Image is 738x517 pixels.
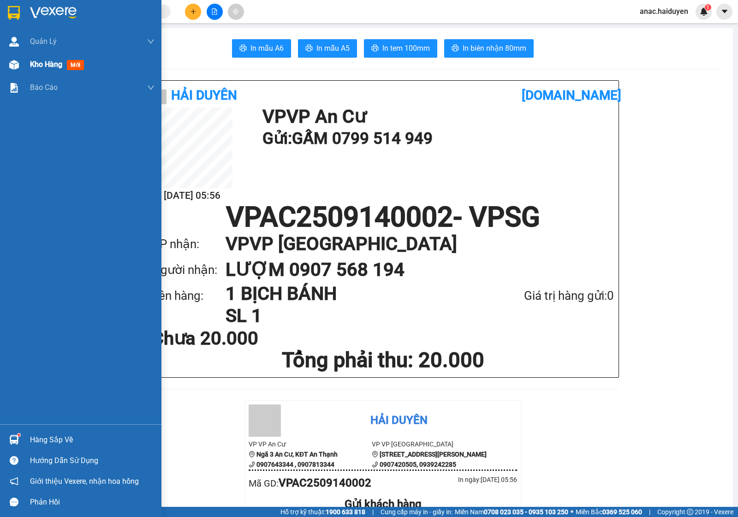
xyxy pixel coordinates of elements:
[152,188,232,203] h2: [DATE] 05:56
[152,348,614,373] h1: Tổng phải thu: 20.000
[280,507,365,517] span: Hỗ trợ kỹ thuật:
[705,4,711,11] sup: 1
[262,126,609,151] h1: Gửi: GẤM 0799 514 949
[706,4,709,11] span: 1
[79,8,173,30] div: VP [GEOGRAPHIC_DATA]
[720,7,729,16] span: caret-down
[372,507,374,517] span: |
[207,4,223,20] button: file-add
[190,8,196,15] span: plus
[250,42,284,54] span: In mẫu A6
[316,42,350,54] span: In mẫu A5
[571,510,573,514] span: ⚪️
[256,461,334,468] b: 0907643344 , 0907813344
[239,44,247,53] span: printer
[370,412,428,429] div: Hải Duyên
[9,435,19,445] img: warehouse-icon
[475,286,614,305] div: Giá trị hàng gửi: 0
[185,4,201,20] button: plus
[8,8,72,19] div: VP An Cư
[10,456,18,465] span: question-circle
[79,30,173,41] div: LƯỢM
[232,8,239,15] span: aim
[249,461,255,468] span: phone
[576,507,642,517] span: Miền Bắc
[8,9,22,18] span: Gửi:
[30,454,155,468] div: Hướng dẫn sử dụng
[79,41,173,54] div: 0907568194
[632,6,696,17] span: anac.haiduyen
[262,107,609,126] h1: VP VP An Cư
[30,82,58,93] span: Báo cáo
[372,439,495,449] li: VP VP [GEOGRAPHIC_DATA]
[256,451,338,458] b: Ngã 3 An Cư, KĐT An Thạnh
[444,39,534,58] button: printerIn biên nhận 80mm
[152,329,304,348] div: Chưa 20.000
[649,507,650,517] span: |
[455,507,568,517] span: Miền Nam
[364,39,437,58] button: printerIn tem 100mm
[452,44,459,53] span: printer
[249,496,517,513] div: Gửi khách hàng
[372,461,378,468] span: phone
[687,509,693,515] span: copyright
[9,37,19,47] img: warehouse-icon
[9,60,19,70] img: warehouse-icon
[147,84,155,91] span: down
[382,42,430,54] span: In tem 100mm
[381,507,452,517] span: Cung cấp máy in - giấy in:
[152,235,226,254] div: VP nhận:
[380,461,456,468] b: 0907420505, 0939242285
[700,7,708,16] img: icon-new-feature
[226,283,475,305] h1: 1 BỊCH BÁNH
[79,9,101,18] span: Nhận:
[226,231,595,257] h1: VP VP [GEOGRAPHIC_DATA]
[77,59,173,72] div: 20.000
[77,62,99,71] span: Chưa :
[279,476,371,489] b: VPAC2509140002
[249,478,279,489] span: Mã GD :
[30,60,62,69] span: Kho hàng
[326,508,365,516] strong: 1900 633 818
[249,439,372,449] li: VP VP An Cư
[380,451,487,458] b: [STREET_ADDRESS][PERSON_NAME]
[10,477,18,486] span: notification
[30,495,155,509] div: Phản hồi
[232,39,291,58] button: printerIn mẫu A6
[372,451,378,458] span: environment
[10,498,18,506] span: message
[228,4,244,20] button: aim
[30,475,139,487] span: Giới thiệu Vexere, nhận hoa hồng
[602,508,642,516] strong: 0369 525 060
[371,44,379,53] span: printer
[152,203,614,231] h1: VPAC2509140002 - VPSG
[8,30,72,43] div: 0799514949
[226,305,475,327] h1: SL 1
[152,286,226,305] div: Tên hàng:
[30,36,57,47] span: Quản Lý
[463,42,526,54] span: In biên nhận 80mm
[30,433,155,447] div: Hàng sắp về
[8,6,20,20] img: logo-vxr
[226,257,595,283] h1: LƯỢM 0907 568 194
[484,508,568,516] strong: 0708 023 035 - 0935 103 250
[147,38,155,45] span: down
[298,39,357,58] button: printerIn mẫu A5
[383,475,517,485] div: In ngày: [DATE] 05:56
[716,4,732,20] button: caret-down
[9,83,19,93] img: solution-icon
[67,60,84,70] span: mới
[211,8,218,15] span: file-add
[18,434,20,436] sup: 1
[249,451,255,458] span: environment
[152,261,226,279] div: Người nhận:
[8,19,72,30] div: GẤM
[522,88,621,103] b: [DOMAIN_NAME]
[171,88,237,103] b: Hải Duyên
[305,44,313,53] span: printer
